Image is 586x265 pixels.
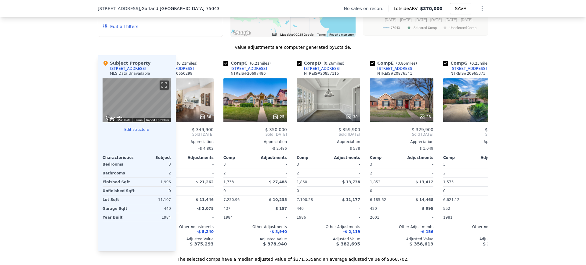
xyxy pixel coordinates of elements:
[297,155,328,160] div: Comp
[103,78,171,122] div: Map
[443,144,507,153] div: -
[223,237,287,242] div: Adjusted Value
[223,180,234,184] span: 1,733
[297,139,360,144] div: Appreciation
[231,71,266,76] div: NTREIS # 20697486
[415,198,433,202] span: $ 14,468
[369,14,377,18] text: $100
[297,60,347,66] div: Comp D
[103,78,171,122] div: Street View
[110,71,150,76] div: MLS Data Unavailable
[137,155,171,160] div: Subject
[342,180,360,184] span: $ 13,738
[443,60,493,66] div: Comp G
[443,180,454,184] span: 1,575
[350,146,360,151] span: $ 578
[138,169,171,177] div: 2
[472,61,480,66] span: 0.23
[420,230,433,234] span: -$ 156
[297,162,299,167] span: 3
[138,178,171,186] div: 1,996
[138,195,171,204] div: 11,107
[110,118,114,121] button: Keyboard shortcuts
[443,206,450,211] span: 552
[476,213,507,222] div: -
[197,230,214,234] span: -$ 5,240
[138,213,171,222] div: 1984
[269,180,287,184] span: $ 27,488
[103,23,138,30] button: Edit all filters
[232,29,252,37] a: Open this area in Google Maps (opens a new window)
[370,60,419,66] div: Comp E
[443,155,475,160] div: Comp
[370,66,414,71] a: [STREET_ADDRESS]
[443,132,507,137] span: Sold [DATE]
[415,18,427,22] text: [DATE]
[485,127,507,132] span: $ 300,000
[183,160,214,169] div: -
[483,242,507,246] span: $ 348,889
[199,114,211,120] div: 36
[370,206,377,211] span: 420
[410,242,433,246] span: $ 358,619
[370,213,400,222] div: 2001
[297,180,307,184] span: 1,860
[443,66,487,71] a: [STREET_ADDRESS]
[150,139,214,144] div: Appreciation
[370,180,380,184] span: 1,852
[146,118,169,122] a: Report a problem
[342,198,360,202] span: $ 11,177
[304,71,339,76] div: NTREIS # 20857115
[297,132,360,137] span: Sold [DATE]
[223,198,240,202] span: 7,230.96
[110,66,146,71] div: [STREET_ADDRESS]
[450,71,486,76] div: NTREIS # 20965373
[103,213,136,222] div: Year Built
[98,5,140,12] span: [STREET_ADDRESS]
[160,81,169,90] button: Toggle fullscreen view
[443,237,507,242] div: Adjusted Value
[338,127,360,132] span: $ 359,900
[190,242,214,246] span: $ 375,293
[223,155,255,160] div: Comp
[297,213,327,222] div: 1986
[420,6,443,11] span: $370,000
[414,26,437,30] text: Selected Comp
[412,127,433,132] span: $ 329,900
[443,224,507,229] div: Other Adjustments
[196,198,214,202] span: $ 11,446
[430,18,442,22] text: [DATE]
[446,18,457,22] text: [DATE]
[328,155,360,160] div: Adjustments
[415,180,433,184] span: $ 13,412
[330,204,360,213] div: -
[182,155,214,160] div: Adjustments
[248,61,273,66] span: ( miles)
[422,206,433,211] span: $ 995
[196,180,214,184] span: $ 21,262
[443,213,474,222] div: 1981
[223,213,254,222] div: 1984
[174,61,200,66] span: ( miles)
[370,224,433,229] div: Other Adjustments
[157,66,194,71] div: [STREET_ADDRESS]
[150,224,214,229] div: Other Adjustments
[255,155,287,160] div: Adjustments
[158,6,220,11] span: , [GEOGRAPHIC_DATA] 75043
[330,160,360,169] div: -
[263,242,287,246] span: $ 378,940
[223,224,287,229] div: Other Adjustments
[391,26,400,30] text: 75043
[232,29,252,37] img: Google
[297,224,360,229] div: Other Adjustments
[138,204,171,213] div: 440
[403,187,433,195] div: -
[304,66,340,71] div: [STREET_ADDRESS]
[419,146,433,151] span: $ 1,049
[150,237,214,242] div: Adjusted Value
[134,118,143,122] a: Terms
[443,198,459,202] span: 6,621.12
[103,178,136,186] div: Finished Sqft
[275,206,287,211] span: $ 157
[476,160,507,169] div: -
